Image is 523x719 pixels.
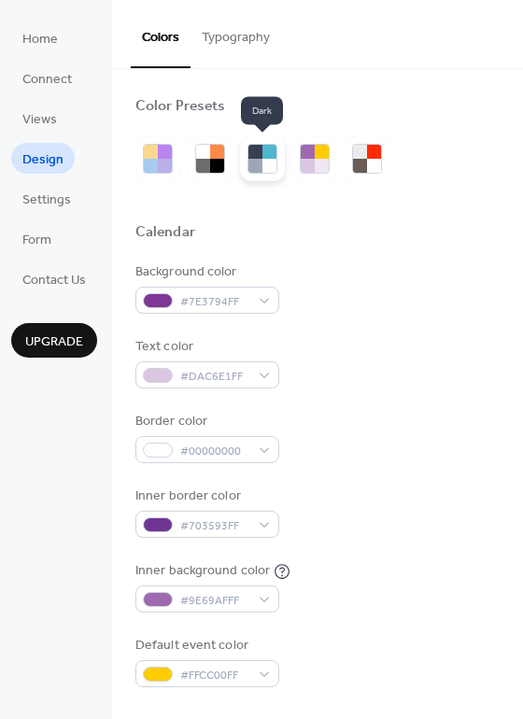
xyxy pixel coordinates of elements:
div: Inner background color [135,561,270,581]
button: Upgrade [11,323,97,358]
div: Color Presets [135,97,225,117]
div: Inner border color [135,486,276,506]
span: Form [22,231,51,250]
div: Border color [135,412,276,431]
span: #DAC6E1FF [180,367,249,387]
span: Views [22,110,57,130]
span: Settings [22,190,71,210]
span: Contact Us [22,271,86,290]
span: #FFCC00FF [180,666,249,685]
span: Connect [22,70,72,90]
a: Design [11,143,75,174]
span: Upgrade [25,332,83,352]
span: Design [22,150,64,170]
span: #9E69AFFF [180,591,249,611]
a: Settings [11,183,82,214]
div: Calendar [135,223,195,243]
div: Background color [135,262,276,282]
a: Contact Us [11,263,97,294]
div: Default event color [135,636,276,656]
span: Home [22,30,58,49]
a: Home [11,22,69,53]
a: Connect [11,63,83,93]
span: #00000000 [180,442,249,461]
span: #7E3794FF [180,292,249,312]
a: Views [11,103,68,134]
div: Text color [135,337,276,357]
span: Dark [241,97,283,125]
span: #703593FF [180,516,249,536]
a: Form [11,223,63,254]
